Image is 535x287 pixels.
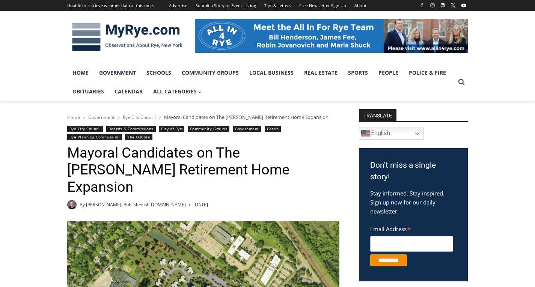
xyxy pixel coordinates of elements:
[176,63,244,82] a: Community Groups
[67,18,187,57] img: MyRye.com
[359,109,396,121] strong: TRANSLATE
[67,113,339,121] nav: Breadcrumbs
[67,63,94,82] a: Home
[195,19,468,53] img: All in for Rye
[159,115,161,120] span: >
[67,63,455,101] nav: Primary Navigation
[88,114,115,120] a: Government
[449,1,458,10] a: X
[125,134,152,140] a: The Osborn
[188,126,229,132] a: Community Groups
[299,63,343,82] a: Real Estate
[83,115,85,120] span: >
[106,126,156,132] a: Boards & Commissions
[455,75,468,89] button: View Search Form
[265,126,281,132] a: Green
[118,115,120,120] span: >
[86,201,186,208] a: [PERSON_NAME], Publisher of [DOMAIN_NAME]
[109,82,148,101] a: Calendar
[459,1,468,10] a: YouTube
[67,126,103,132] a: Rye City Council
[373,63,404,82] a: People
[361,129,370,138] img: en
[244,63,299,82] a: Local Business
[417,1,426,10] a: Facebook
[370,159,457,183] h3: Don't miss a single story!
[67,82,109,101] a: Obituaries
[404,63,451,82] a: Police & Fire
[80,201,85,208] span: By
[438,1,447,10] a: Linkedin
[370,221,453,235] label: Email Address
[159,126,184,132] a: City of Rye
[148,82,207,101] a: All Categories
[164,114,329,120] span: Mayoral Candidates on The [PERSON_NAME] Retirement Home Expansion
[193,201,208,208] time: [DATE]
[67,2,154,9] div: Unable to retrieve weather data at this time.
[67,200,77,209] a: Author image
[67,134,122,140] a: Rye Planning Commission
[153,87,202,96] span: All Categories
[370,189,457,216] p: Stay informed. Stay inspired. Sign up now for our daily newsletter.
[67,114,80,120] a: Home
[428,1,437,10] a: Instagram
[67,144,339,196] h1: Mayoral Candidates on The [PERSON_NAME] Retirement Home Expansion
[141,63,176,82] a: Schools
[94,63,141,82] a: Government
[359,128,424,140] a: English
[233,126,261,132] a: Government
[123,114,156,120] a: Rye City Council
[343,63,373,82] a: Sports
